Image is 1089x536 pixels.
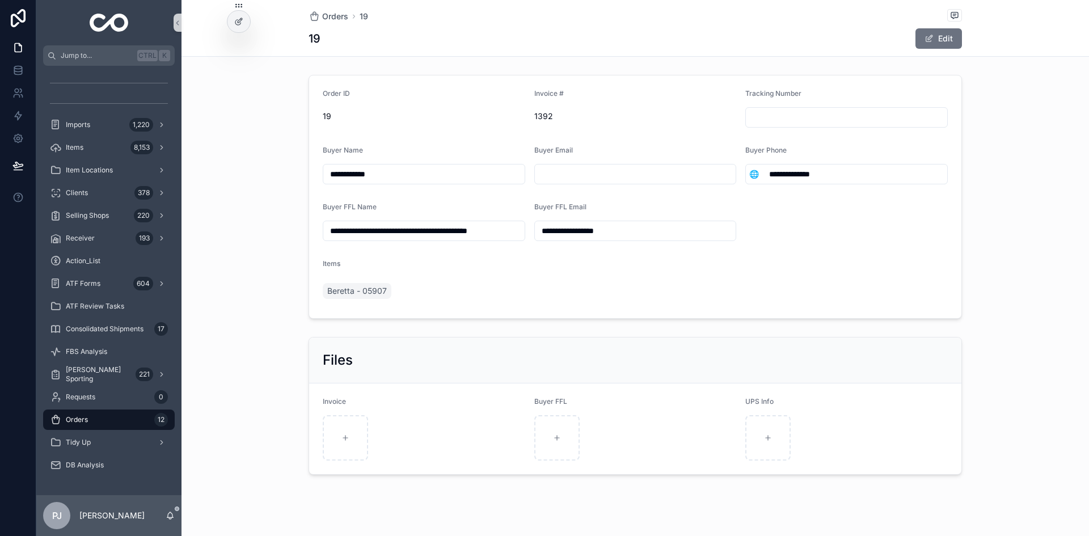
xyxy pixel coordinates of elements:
span: 🌐 [749,168,759,180]
span: Consolidated Shipments [66,324,143,334]
div: 12 [154,413,168,427]
button: Edit [915,28,962,49]
div: 604 [133,277,153,290]
a: Orders [309,11,348,22]
p: [PERSON_NAME] [79,510,145,521]
a: Beretta - 05907 [323,283,391,299]
div: 221 [136,368,153,381]
span: Imports [66,120,90,129]
span: Orders [66,415,88,424]
span: Buyer FFL [534,397,567,406]
a: ATF Review Tasks [43,296,175,316]
a: Items8,153 [43,137,175,158]
a: Clients378 [43,183,175,203]
span: Tracking Number [745,89,801,98]
span: Item Locations [66,166,113,175]
a: Selling Shops220 [43,205,175,226]
span: Order ID [323,89,350,98]
span: Tidy Up [66,438,91,447]
div: 17 [154,322,168,336]
span: Orders [322,11,348,22]
a: 19 [360,11,368,22]
a: Consolidated Shipments17 [43,319,175,339]
span: Buyer FFL Email [534,202,586,211]
div: scrollable content [36,66,181,490]
a: Item Locations [43,160,175,180]
span: FBS Analysis [66,347,107,356]
span: Buyer Email [534,146,573,154]
a: Requests0 [43,387,175,407]
span: 1392 [534,111,737,122]
img: App logo [90,14,129,32]
a: Imports1,220 [43,115,175,135]
a: DB Analysis [43,455,175,475]
span: Selling Shops [66,211,109,220]
span: UPS Info [745,397,774,406]
span: [PERSON_NAME] Sporting [66,365,131,383]
div: 8,153 [130,141,153,154]
div: 0 [154,390,168,404]
div: 220 [134,209,153,222]
span: DB Analysis [66,461,104,470]
div: 1,220 [129,118,153,132]
a: Orders12 [43,410,175,430]
span: Jump to... [61,51,133,60]
span: Items [66,143,83,152]
div: 193 [136,231,153,245]
div: 378 [134,186,153,200]
a: Tidy Up [43,432,175,453]
span: PJ [52,509,62,522]
span: K [160,51,169,60]
span: Requests [66,392,95,402]
span: Beretta - 05907 [327,285,387,297]
span: ATF Review Tasks [66,302,124,311]
h2: Files [323,351,353,369]
button: Jump to...CtrlK [43,45,175,66]
span: 19 [323,111,525,122]
span: Items [323,259,340,268]
span: ATF Forms [66,279,100,288]
span: Invoice # [534,89,564,98]
span: Action_List [66,256,100,265]
a: Action_List [43,251,175,271]
span: Buyer FFL Name [323,202,377,211]
span: Buyer Phone [745,146,787,154]
a: ATF Forms604 [43,273,175,294]
span: Buyer Name [323,146,363,154]
a: FBS Analysis [43,341,175,362]
button: Select Button [746,164,762,184]
span: Clients [66,188,88,197]
span: Ctrl [137,50,158,61]
h1: 19 [309,31,320,47]
span: Receiver [66,234,95,243]
a: [PERSON_NAME] Sporting221 [43,364,175,385]
a: Receiver193 [43,228,175,248]
span: Invoice [323,397,346,406]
